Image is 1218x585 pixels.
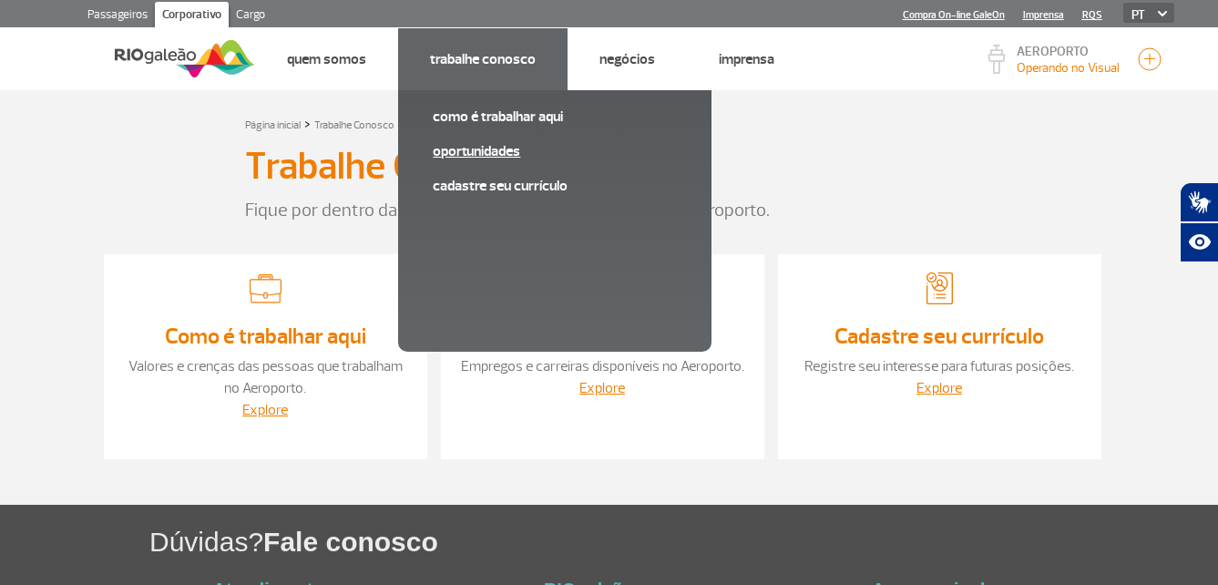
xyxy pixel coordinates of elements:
[1180,182,1218,222] button: Abrir tradutor de língua de sinais.
[1017,58,1120,77] p: Visibilidade de 10000m
[834,323,1044,350] a: Cadastre seu currículo
[804,357,1074,375] a: Registre seu interesse para futuras posições.
[1180,182,1218,262] div: Plugin de acessibilidade da Hand Talk.
[599,50,655,68] a: Negócios
[245,144,532,190] h3: Trabalhe Conosco
[165,323,366,350] a: Como é trabalhar aqui
[461,357,744,375] a: Empregos e carreiras disponíveis no Aeroporto.
[430,50,536,68] a: Trabalhe Conosco
[433,141,677,161] a: Oportunidades
[433,107,677,127] a: Como é trabalhar aqui
[433,176,677,196] a: Cadastre seu currículo
[263,527,438,557] span: Fale conosco
[242,401,288,419] a: Explore
[579,379,625,397] a: Explore
[128,357,403,397] a: Valores e crenças das pessoas que trabalham no Aeroporto.
[1180,222,1218,262] button: Abrir recursos assistivos.
[155,2,229,31] a: Corporativo
[229,2,272,31] a: Cargo
[1017,46,1120,58] p: AEROPORTO
[287,50,366,68] a: Quem Somos
[719,50,774,68] a: Imprensa
[245,197,974,224] p: Fique por dentro das oportunidades, carreiras e vagas no Aeroporto.
[149,523,1218,560] h1: Dúvidas?
[245,118,301,132] a: Página inicial
[314,118,394,132] a: Trabalhe Conosco
[903,9,1005,21] a: Compra On-line GaleOn
[1082,9,1102,21] a: RQS
[80,2,155,31] a: Passageiros
[916,379,962,397] a: Explore
[1023,9,1064,21] a: Imprensa
[304,113,311,134] a: >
